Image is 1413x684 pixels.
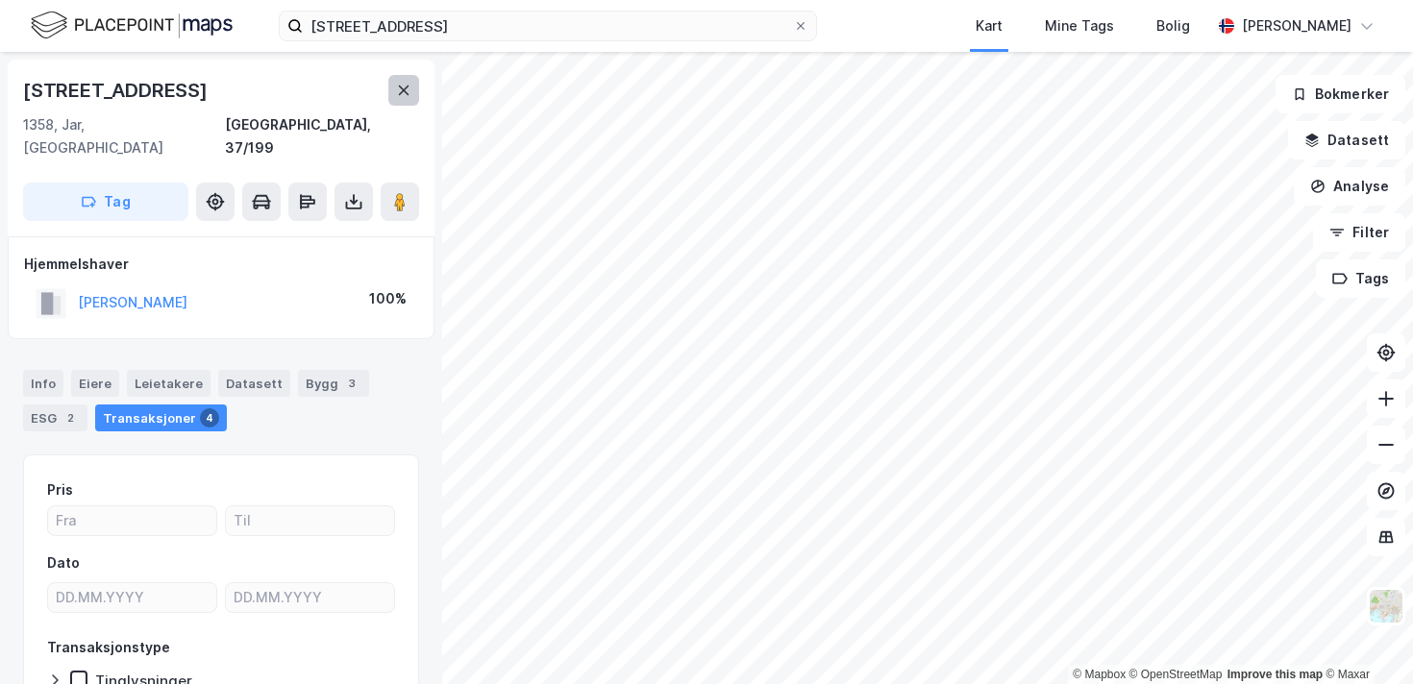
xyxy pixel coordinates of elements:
div: [STREET_ADDRESS] [23,75,211,106]
button: Tag [23,183,188,221]
input: DD.MM.YYYY [48,583,216,612]
div: 100% [369,287,407,310]
div: Bygg [298,370,369,397]
div: ESG [23,404,87,431]
input: Fra [48,506,216,535]
div: Datasett [218,370,290,397]
input: DD.MM.YYYY [226,583,394,612]
div: Dato [47,551,80,574]
iframe: Chat Widget [1317,592,1413,684]
div: Leietakere [127,370,211,397]
a: Improve this map [1227,668,1323,681]
div: Mine Tags [1045,14,1114,37]
div: [GEOGRAPHIC_DATA], 37/199 [225,113,419,159]
div: Kart [976,14,1003,37]
button: Datasett [1288,121,1405,159]
div: 1358, Jar, [GEOGRAPHIC_DATA] [23,113,225,159]
button: Bokmerker [1276,75,1405,113]
div: 3 [342,374,361,393]
button: Analyse [1294,167,1405,206]
div: Info [23,370,63,397]
button: Filter [1313,213,1405,252]
a: Mapbox [1073,668,1126,681]
div: Eiere [71,370,119,397]
div: Kontrollprogram for chat [1317,592,1413,684]
input: Søk på adresse, matrikkel, gårdeiere, leietakere eller personer [303,12,793,40]
div: Transaksjonstype [47,636,170,659]
div: Bolig [1156,14,1190,37]
div: Hjemmelshaver [24,253,418,276]
div: [PERSON_NAME] [1242,14,1351,37]
div: Transaksjoner [95,404,227,431]
button: Tags [1316,259,1405,298]
div: Pris [47,478,73,501]
a: OpenStreetMap [1129,668,1223,681]
img: Z [1368,588,1404,624]
img: logo.f888ab2527a4732fd821a326f86c7f29.svg [31,9,233,42]
div: 4 [200,408,219,427]
input: Til [226,506,394,535]
div: 2 [61,408,80,427]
